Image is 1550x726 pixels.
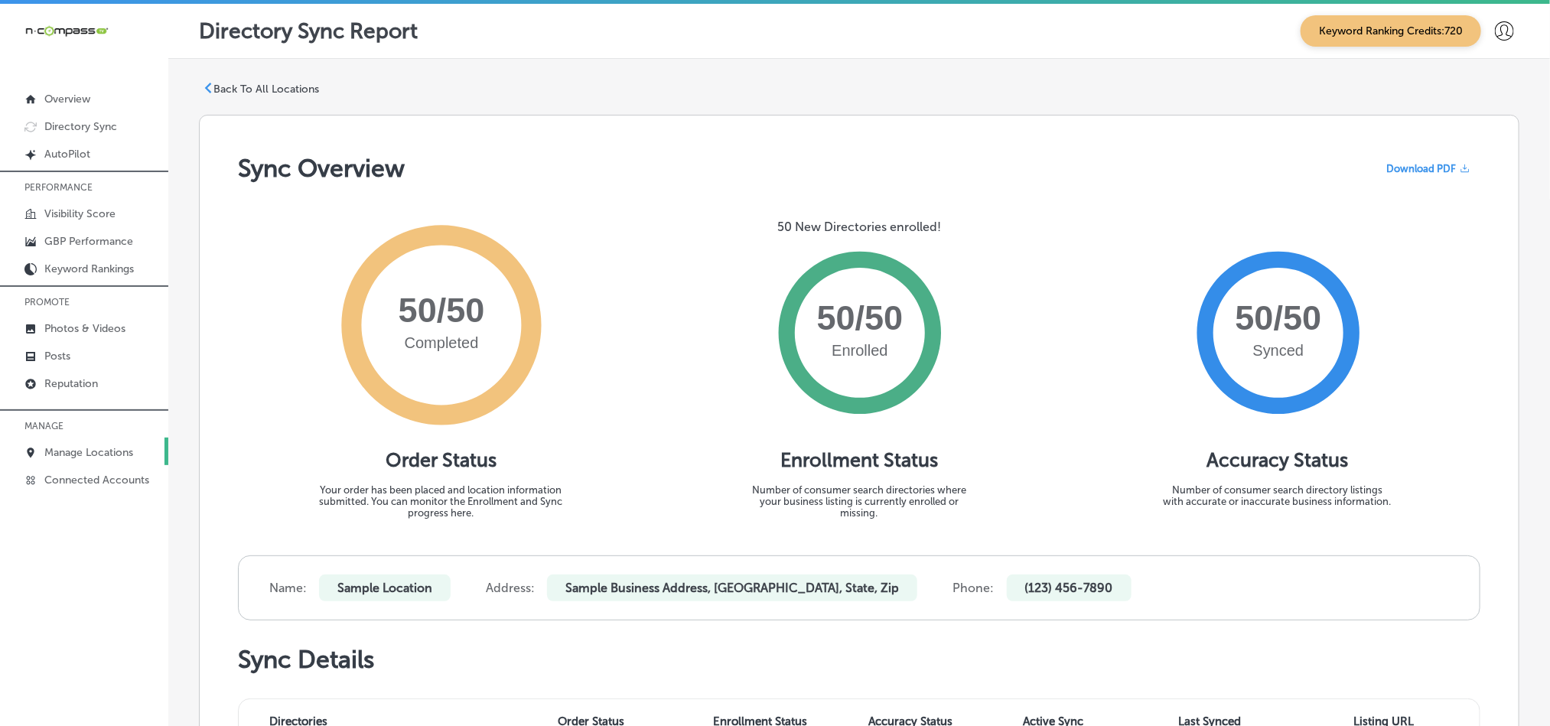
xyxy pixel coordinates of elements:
p: Manage Locations [44,446,133,459]
h1: Sync Overview [238,154,405,183]
p: Directory Sync Report [199,18,418,44]
img: 660ab0bf-5cc7-4cb8-ba1c-48b5ae0f18e60NCTV_CLogo_TV_Black_-500x88.png [24,24,109,38]
p: Sample Business Address, [GEOGRAPHIC_DATA], State, Zip [547,575,917,601]
p: AutoPilot [44,148,90,161]
p: Back To All Locations [213,83,319,96]
p: (123) 456-7890 [1007,575,1132,601]
p: Sample Location [319,575,451,601]
p: Visibility Score [44,207,116,220]
p: Directory Sync [44,120,117,133]
p: 50 New Directories enrolled! [777,220,941,234]
h1: Enrollment Status [780,448,938,472]
span: Download PDF [1386,163,1456,174]
h1: Sync Details [238,645,1480,674]
label: Name: [269,581,307,595]
a: Back To All Locations [203,83,319,96]
p: Number of consumer search directory listings with accurate or inaccurate business information. [1163,484,1392,507]
label: Phone: [953,581,995,595]
p: Posts [44,350,70,363]
h1: Accuracy Status [1206,448,1348,472]
span: Keyword Ranking Credits: 720 [1301,15,1481,47]
p: Connected Accounts [44,474,149,487]
p: Reputation [44,377,98,390]
p: Overview [44,93,90,106]
p: Photos & Videos [44,322,125,335]
h1: Order Status [386,448,497,472]
p: Your order has been placed and location information submitted. You can monitor the Enrollment and... [307,484,575,519]
p: GBP Performance [44,235,133,248]
p: Number of consumer search directories where your business listing is currently enrolled or missing. [744,484,974,519]
p: Keyword Rankings [44,262,134,275]
label: Address: [486,581,535,595]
